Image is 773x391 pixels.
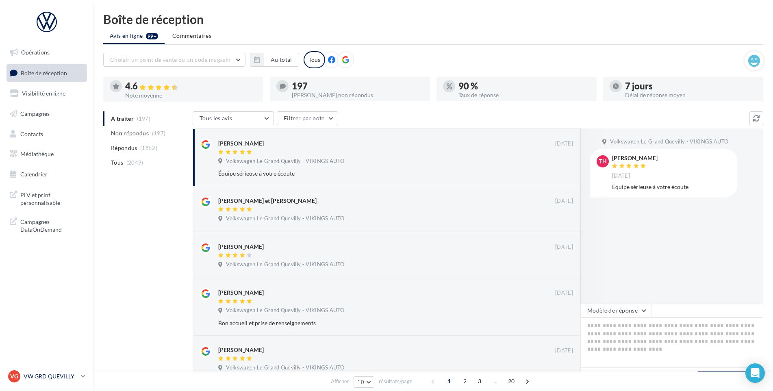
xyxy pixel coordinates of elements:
[7,369,87,384] a: VG VW GRD QUEVILLY
[218,319,520,327] div: Bon accueil et prise de renseignements
[489,375,502,388] span: ...
[111,159,123,167] span: Tous
[20,171,48,178] span: Calendrier
[610,138,728,146] span: Volkswagen Le Grand Quevilly - VIKINGS AUTO
[505,375,518,388] span: 20
[218,139,264,148] div: [PERSON_NAME]
[24,372,78,380] p: VW GRD QUEVILLY
[20,110,50,117] span: Campagnes
[110,56,230,63] span: Choisir un point de vente ou un code magasin
[612,183,731,191] div: Équipe sérieuse à votre écoute
[20,150,54,157] span: Médiathèque
[555,289,573,297] span: [DATE]
[200,115,232,122] span: Tous les avis
[612,155,658,161] div: [PERSON_NAME]
[357,379,364,385] span: 10
[443,375,456,388] span: 1
[250,53,299,67] button: Au total
[277,111,338,125] button: Filtrer par note
[458,375,471,388] span: 2
[264,53,299,67] button: Au total
[458,82,590,91] div: 90 %
[745,363,765,383] div: Open Intercom Messenger
[625,92,757,98] div: Délai de réponse moyen
[218,169,520,178] div: Équipe sérieuse à votre écoute
[218,346,264,354] div: [PERSON_NAME]
[473,375,486,388] span: 3
[5,213,89,237] a: Campagnes DataOnDemand
[226,261,344,268] span: Volkswagen Le Grand Quevilly - VIKINGS AUTO
[5,126,89,143] a: Contacts
[555,347,573,354] span: [DATE]
[21,49,50,56] span: Opérations
[292,92,423,98] div: [PERSON_NAME] non répondus
[125,93,257,98] div: Note moyenne
[103,13,763,25] div: Boîte de réception
[379,378,413,385] span: résultats/page
[21,69,67,76] span: Boîte de réception
[555,140,573,148] span: [DATE]
[111,144,137,152] span: Répondus
[218,197,317,205] div: [PERSON_NAME] et [PERSON_NAME]
[126,159,143,166] span: (2049)
[103,53,245,67] button: Choisir un point de vente ou un code magasin
[5,85,89,102] a: Visibilité en ligne
[612,172,630,180] span: [DATE]
[218,289,264,297] div: [PERSON_NAME]
[218,243,264,251] div: [PERSON_NAME]
[292,82,423,91] div: 197
[458,92,590,98] div: Taux de réponse
[226,364,344,371] span: Volkswagen Le Grand Quevilly - VIKINGS AUTO
[10,372,18,380] span: VG
[20,189,84,207] span: PLV et print personnalisable
[226,158,344,165] span: Volkswagen Le Grand Quevilly - VIKINGS AUTO
[140,145,157,151] span: (1852)
[5,186,89,210] a: PLV et print personnalisable
[22,90,65,97] span: Visibilité en ligne
[304,51,325,68] div: Tous
[555,198,573,205] span: [DATE]
[172,32,211,39] span: Commentaires
[193,111,274,125] button: Tous les avis
[5,105,89,122] a: Campagnes
[5,166,89,183] a: Calendrier
[226,307,344,314] span: Volkswagen Le Grand Quevilly - VIKINGS AUTO
[5,44,89,61] a: Opérations
[555,243,573,251] span: [DATE]
[152,130,166,137] span: (197)
[111,129,149,137] span: Non répondus
[125,82,257,91] div: 4.6
[331,378,349,385] span: Afficher
[599,157,607,165] span: TH
[226,215,344,222] span: Volkswagen Le Grand Quevilly - VIKINGS AUTO
[354,376,374,388] button: 10
[20,216,84,234] span: Campagnes DataOnDemand
[625,82,757,91] div: 7 jours
[580,304,651,317] button: Modèle de réponse
[5,146,89,163] a: Médiathèque
[5,64,89,82] a: Boîte de réception
[20,130,43,137] span: Contacts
